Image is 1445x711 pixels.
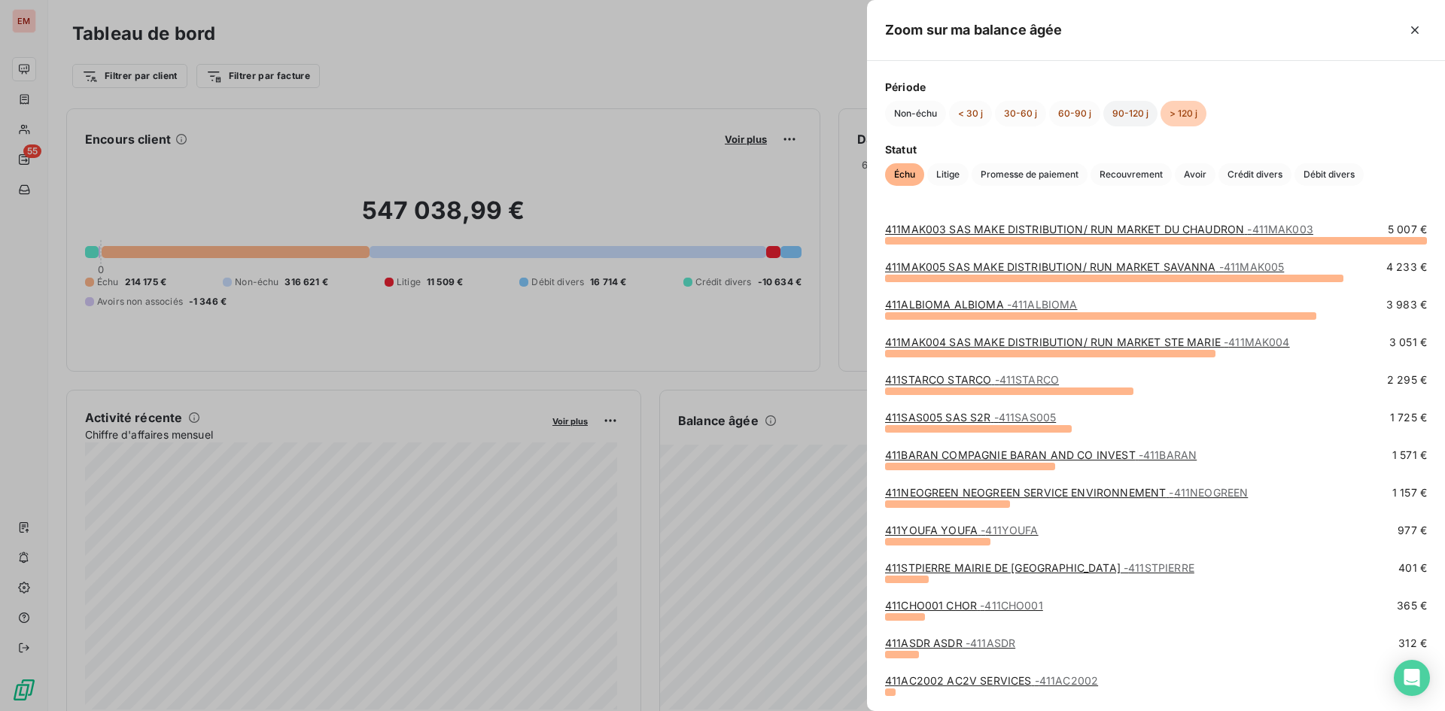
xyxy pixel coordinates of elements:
[1224,336,1290,348] span: - 411MAK004
[1392,485,1427,500] span: 1 157 €
[927,163,969,186] button: Litige
[885,223,1313,235] a: 411MAK003 SAS MAKE DISTRIBUTION/ RUN MARKET DU CHAUDRON
[1398,561,1427,576] span: 401 €
[885,79,1427,95] span: Période
[1386,260,1427,275] span: 4 233 €
[1247,223,1313,235] span: - 411MAK003
[1007,298,1078,311] span: - 411ALBIOMA
[885,336,1290,348] a: 411MAK004 SAS MAKE DISTRIBUTION/ RUN MARKET STE MARIE
[1392,448,1427,463] span: 1 571 €
[966,637,1015,649] span: - 411ASDR
[1103,101,1158,126] button: 90-120 j
[885,448,1197,461] a: 411BARAN COMPAGNIE BARAN AND CO INVEST
[981,524,1038,536] span: - 411YOUFA
[995,373,1060,386] span: - 411STARCO
[1124,561,1194,574] span: - 411STPIERRE
[1397,598,1427,613] span: 365 €
[885,163,924,186] button: Échu
[1390,410,1427,425] span: 1 725 €
[1387,372,1427,387] span: 2 295 €
[885,373,1059,386] a: 411STARCO STARCO
[885,561,1194,574] a: 411STPIERRE MAIRIE DE [GEOGRAPHIC_DATA]
[885,298,1078,311] a: 411ALBIOMA ALBIOMA
[885,141,1427,157] span: Statut
[885,674,1098,687] a: 411AC2002 AC2V SERVICES
[1219,260,1285,273] span: - 411MAK005
[972,163,1088,186] button: Promesse de paiement
[1035,674,1099,687] span: - 411AC2002
[1169,486,1248,499] span: - 411NEOGREEN
[885,637,1015,649] a: 411ASDR ASDR
[1139,448,1197,461] span: - 411BARAN
[949,101,992,126] button: < 30 j
[1218,163,1291,186] button: Crédit divers
[885,486,1248,499] a: 411NEOGREEN NEOGREEN SERVICE ENVIRONNEMENT
[885,260,1284,273] a: 411MAK005 SAS MAKE DISTRIBUTION/ RUN MARKET SAVANNA
[995,101,1046,126] button: 30-60 j
[1398,523,1427,538] span: 977 €
[994,411,1057,424] span: - 411SAS005
[885,101,946,126] button: Non-échu
[885,20,1063,41] h5: Zoom sur ma balance âgée
[1389,335,1427,350] span: 3 051 €
[1386,297,1427,312] span: 3 983 €
[1294,163,1364,186] button: Débit divers
[980,599,1043,612] span: - 411CHO001
[885,524,1039,536] a: 411YOUFA YOUFA
[885,599,1043,612] a: 411CHO001 CHOR
[1175,163,1215,186] button: Avoir
[1394,660,1430,696] div: Open Intercom Messenger
[1091,163,1172,186] button: Recouvrement
[1161,101,1206,126] button: > 120 j
[1398,636,1427,651] span: 312 €
[885,411,1056,424] a: 411SAS005 SAS S2R
[1049,101,1100,126] button: 60-90 j
[1388,222,1427,237] span: 5 007 €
